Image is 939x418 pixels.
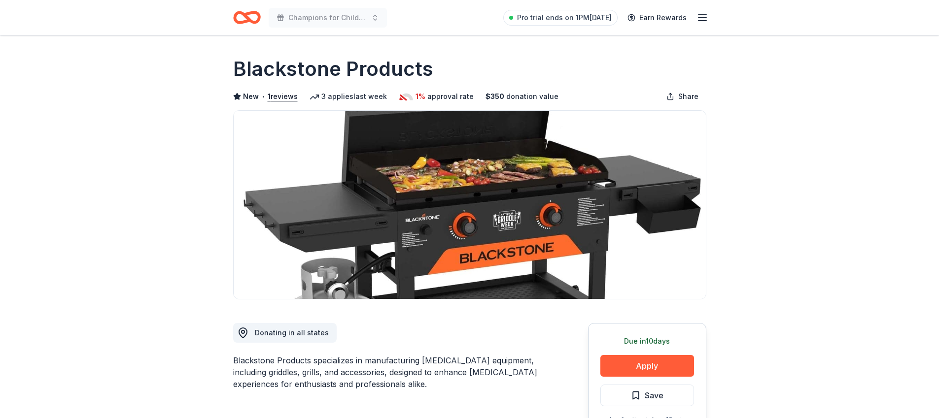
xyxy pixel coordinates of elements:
button: Share [659,87,706,106]
span: $ 350 [486,91,504,102]
span: Save [645,389,663,402]
span: Champions for Children [288,12,367,24]
span: Pro trial ends on 1PM[DATE] [517,12,612,24]
span: Share [678,91,698,102]
a: Home [233,6,261,29]
button: Champions for Children [269,8,387,28]
div: 3 applies last week [310,91,387,102]
div: Blackstone Products specializes in manufacturing [MEDICAL_DATA] equipment, including griddles, gr... [233,354,541,390]
h1: Blackstone Products [233,55,433,83]
span: • [261,93,265,100]
button: 1reviews [268,91,298,102]
button: Apply [600,355,694,377]
img: Image for Blackstone Products [234,111,706,299]
span: 1% [416,91,425,102]
div: Due in 10 days [600,335,694,347]
a: Earn Rewards [622,9,693,27]
span: approval rate [427,91,474,102]
a: Pro trial ends on 1PM[DATE] [503,10,618,26]
span: New [243,91,259,102]
span: Donating in all states [255,328,329,337]
span: donation value [506,91,558,102]
button: Save [600,385,694,406]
